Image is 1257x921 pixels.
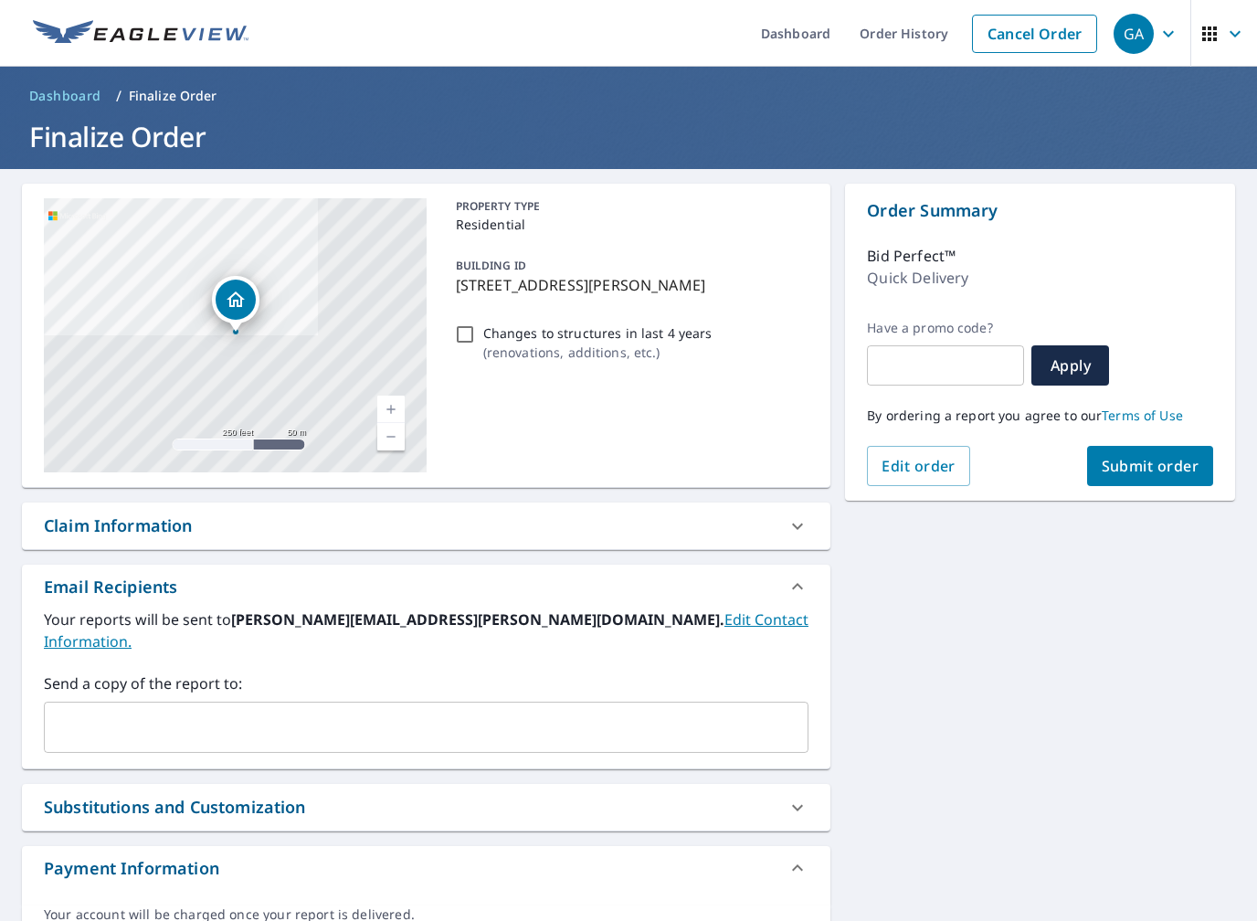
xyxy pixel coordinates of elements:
span: Submit order [1102,456,1199,476]
label: Your reports will be sent to [44,609,808,652]
div: Payment Information [22,846,830,890]
div: Dropped pin, building 1, Residential property, 4101 Sandy Creek Dr Shelby Township, MI 48316 [212,276,259,333]
span: Apply [1046,355,1094,376]
p: Changes to structures in last 4 years [483,323,713,343]
li: / [116,85,121,107]
p: ( renovations, additions, etc. ) [483,343,713,362]
p: Bid Perfect™ [867,245,956,267]
span: Dashboard [29,87,101,105]
div: Email Recipients [22,565,830,609]
div: Substitutions and Customization [22,784,830,831]
label: Send a copy of the report to: [44,672,808,694]
b: [PERSON_NAME][EMAIL_ADDRESS][PERSON_NAME][DOMAIN_NAME]. [231,609,724,630]
h1: Finalize Order [22,118,1235,155]
a: Cancel Order [972,15,1097,53]
button: Edit order [867,446,970,486]
p: [STREET_ADDRESS][PERSON_NAME] [456,274,802,296]
p: Finalize Order [129,87,217,105]
div: Claim Information [22,503,830,549]
a: Current Level 17, Zoom Out [377,423,405,450]
p: BUILDING ID [456,258,526,273]
span: Edit order [882,456,956,476]
div: Substitutions and Customization [44,795,306,820]
div: Claim Information [44,513,193,538]
div: Email Recipients [44,575,177,599]
div: GA [1114,14,1154,54]
nav: breadcrumb [22,81,1235,111]
div: Payment Information [44,856,219,881]
p: Quick Delivery [867,267,968,289]
p: Order Summary [867,198,1213,223]
label: Have a promo code? [867,320,1024,336]
a: Dashboard [22,81,109,111]
button: Apply [1031,345,1109,386]
p: Residential [456,215,802,234]
p: By ordering a report you agree to our [867,408,1213,424]
a: Terms of Use [1102,407,1183,424]
a: Current Level 17, Zoom In [377,396,405,423]
img: EV Logo [33,20,248,48]
button: Submit order [1087,446,1214,486]
p: PROPERTY TYPE [456,198,802,215]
